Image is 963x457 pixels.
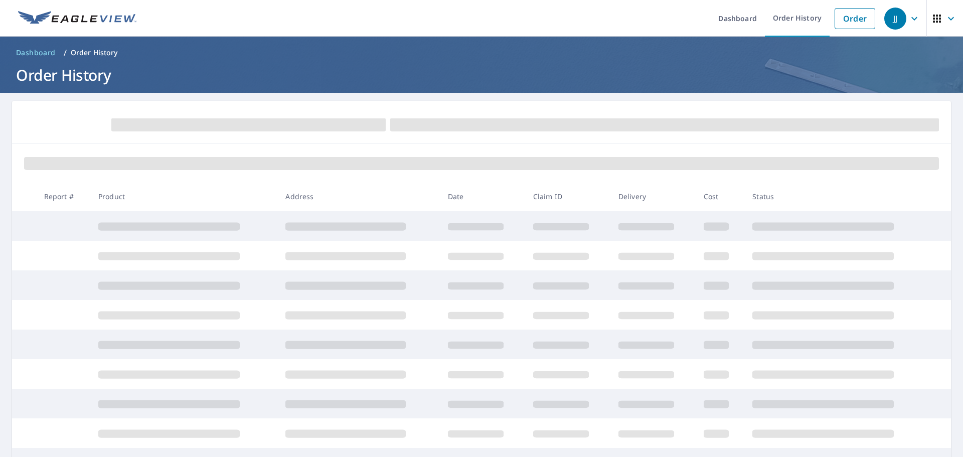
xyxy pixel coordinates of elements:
[71,48,118,58] p: Order History
[64,47,67,59] li: /
[90,182,277,211] th: Product
[440,182,525,211] th: Date
[610,182,696,211] th: Delivery
[12,45,60,61] a: Dashboard
[12,65,951,85] h1: Order History
[18,11,136,26] img: EV Logo
[12,45,951,61] nav: breadcrumb
[277,182,439,211] th: Address
[744,182,932,211] th: Status
[16,48,56,58] span: Dashboard
[696,182,745,211] th: Cost
[36,182,90,211] th: Report #
[525,182,610,211] th: Claim ID
[884,8,906,30] div: JJ
[835,8,875,29] a: Order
